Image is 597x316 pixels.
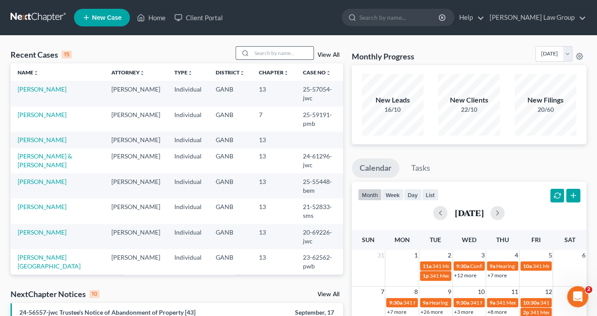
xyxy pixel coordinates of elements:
[92,15,122,21] span: New Case
[429,299,498,306] span: Hearing for [PERSON_NAME]
[104,224,167,249] td: [PERSON_NAME]
[362,236,375,243] span: Sun
[514,250,519,261] span: 4
[296,173,343,198] td: 25-55448-bem
[296,249,343,274] td: 23-62562-pwb
[209,249,252,274] td: GANB
[104,198,167,224] td: [PERSON_NAME]
[564,236,575,243] span: Sat
[62,51,72,59] div: 15
[104,107,167,132] td: [PERSON_NAME]
[480,250,486,261] span: 3
[167,132,209,148] td: Individual
[567,286,588,307] iframe: Intercom live chat
[209,148,252,173] td: GANB
[18,111,66,118] a: [PERSON_NAME]
[18,203,66,210] a: [PERSON_NAME]
[209,275,252,300] td: GANB
[430,236,441,243] span: Tue
[447,287,452,297] span: 9
[438,105,500,114] div: 22/10
[252,81,296,106] td: 13
[477,287,486,297] span: 10
[455,10,484,26] a: Help
[470,299,549,306] span: 341 Meeting for [PERSON_NAME]
[104,148,167,173] td: [PERSON_NAME]
[438,95,500,105] div: New Clients
[209,224,252,249] td: GANB
[496,299,575,306] span: 341 Meeting for [PERSON_NAME]
[167,198,209,224] td: Individual
[19,309,195,316] a: 24-56557-jwc Trustee's Notice of Abandonment of Property [43]
[209,107,252,132] td: GANB
[470,263,571,269] span: Confirmation Hearing for [PERSON_NAME]
[167,107,209,132] td: Individual
[133,10,170,26] a: Home
[389,299,402,306] span: 9:30a
[18,69,39,76] a: Nameunfold_more
[33,70,39,76] i: unfold_more
[515,105,576,114] div: 20/60
[18,85,66,93] a: [PERSON_NAME]
[547,250,553,261] span: 5
[510,287,519,297] span: 11
[423,272,429,279] span: 1p
[387,309,406,315] a: +7 more
[420,309,443,315] a: +26 more
[496,236,509,243] span: Thu
[167,148,209,173] td: Individual
[18,152,72,169] a: [PERSON_NAME] & [PERSON_NAME]
[167,224,209,249] td: Individual
[296,148,343,173] td: 24-61296-jwc
[209,81,252,106] td: GANB
[454,208,483,217] h2: [DATE]
[167,249,209,274] td: Individual
[485,10,586,26] a: [PERSON_NAME] Law Group
[216,69,245,76] a: Districtunfold_more
[403,158,438,178] a: Tasks
[523,263,532,269] span: 10a
[523,299,539,306] span: 10:30a
[296,275,343,300] td: 25-40769-pwb
[531,236,541,243] span: Fri
[284,70,289,76] i: unfold_more
[209,132,252,148] td: GANB
[544,287,553,297] span: 12
[252,275,296,300] td: 13
[104,81,167,106] td: [PERSON_NAME]
[490,263,495,269] span: 9a
[252,224,296,249] td: 13
[259,69,289,76] a: Chapterunfold_more
[11,49,72,60] div: Recent Cases
[352,158,399,178] a: Calendar
[317,52,339,58] a: View All
[358,189,382,201] button: month
[362,105,424,114] div: 16/10
[252,249,296,274] td: 13
[104,275,167,300] td: [PERSON_NAME]
[454,309,473,315] a: +3 more
[252,107,296,132] td: 7
[487,309,507,315] a: +8 more
[296,107,343,132] td: 25-59191-pmb
[296,198,343,224] td: 21-52833-sms
[515,95,576,105] div: New Filings
[209,173,252,198] td: GANB
[252,148,296,173] td: 13
[104,173,167,198] td: [PERSON_NAME]
[303,69,331,76] a: Case Nounfold_more
[454,272,476,279] a: +12 more
[11,289,99,299] div: NextChapter Notices
[252,173,296,198] td: 13
[317,291,339,298] a: View All
[456,263,469,269] span: 9:30a
[167,81,209,106] td: Individual
[167,275,209,300] td: Individual
[462,236,476,243] span: Wed
[167,173,209,198] td: Individual
[252,198,296,224] td: 13
[382,189,404,201] button: week
[413,250,419,261] span: 1
[413,287,419,297] span: 8
[423,263,431,269] span: 11a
